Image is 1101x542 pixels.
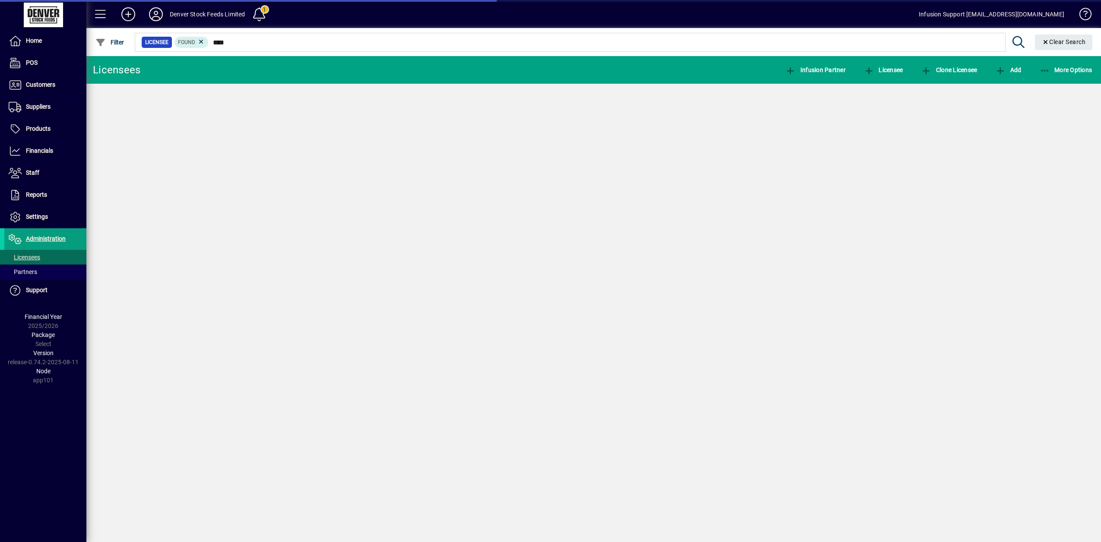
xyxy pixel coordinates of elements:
[26,235,66,242] span: Administration
[93,35,127,50] button: Filter
[114,6,142,22] button: Add
[4,280,86,301] a: Support
[9,254,40,261] span: Licensees
[4,250,86,265] a: Licensees
[1073,2,1090,30] a: Knowledge Base
[178,39,195,45] span: Found
[1042,38,1086,45] span: Clear Search
[95,39,124,46] span: Filter
[785,66,846,73] span: Infusion Partner
[4,184,86,206] a: Reports
[4,265,86,279] a: Partners
[4,206,86,228] a: Settings
[25,313,62,320] span: Financial Year
[175,37,209,48] mat-chip: Found Status: Found
[26,125,51,132] span: Products
[4,162,86,184] a: Staff
[4,74,86,96] a: Customers
[170,7,245,21] div: Denver Stock Feeds Limited
[1040,66,1092,73] span: More Options
[919,62,979,78] button: Clone Licensee
[32,331,55,338] span: Package
[26,147,53,154] span: Financials
[919,7,1064,21] div: Infusion Support [EMAIL_ADDRESS][DOMAIN_NAME]
[9,268,37,275] span: Partners
[783,62,848,78] button: Infusion Partner
[142,6,170,22] button: Profile
[4,52,86,74] a: POS
[33,350,54,356] span: Version
[921,66,977,73] span: Clone Licensee
[862,62,905,78] button: Licensee
[26,59,38,66] span: POS
[26,213,48,220] span: Settings
[4,30,86,52] a: Home
[1038,62,1095,78] button: More Options
[995,66,1021,73] span: Add
[36,368,51,375] span: Node
[1035,35,1093,50] button: Clear
[26,103,51,110] span: Suppliers
[4,140,86,162] a: Financials
[26,37,42,44] span: Home
[26,287,48,293] span: Support
[145,38,168,47] span: Licensee
[4,96,86,118] a: Suppliers
[4,118,86,140] a: Products
[26,81,55,88] span: Customers
[993,62,1023,78] button: Add
[93,63,140,77] div: Licensees
[864,66,903,73] span: Licensee
[26,169,39,176] span: Staff
[26,191,47,198] span: Reports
